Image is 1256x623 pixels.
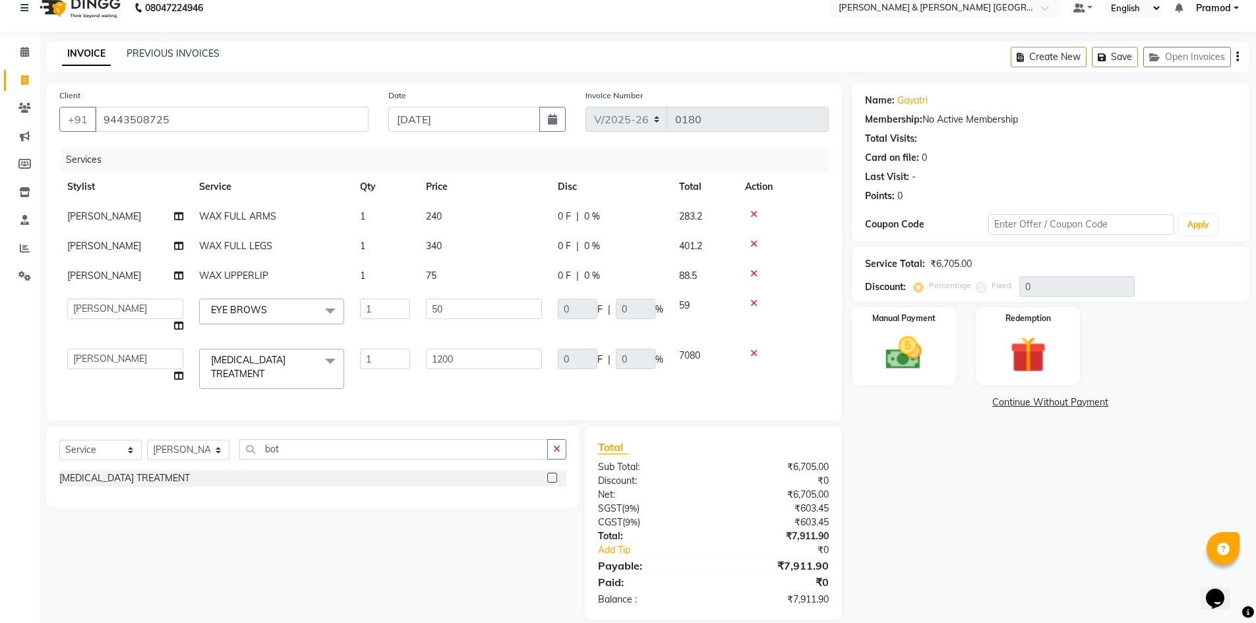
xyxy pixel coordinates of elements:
span: 0 F [558,269,571,283]
span: 283.2 [679,210,702,222]
div: ( ) [588,516,713,529]
div: Last Visit: [865,170,909,184]
div: Services [61,148,839,172]
th: Price [418,172,550,202]
a: x [264,368,270,380]
span: 401.2 [679,240,702,252]
span: | [576,269,579,283]
span: | [608,353,611,367]
div: Paid: [588,574,713,590]
span: 340 [426,240,442,252]
span: [PERSON_NAME] [67,240,141,252]
th: Qty [352,172,418,202]
th: Service [191,172,352,202]
span: % [655,303,663,316]
div: Discount: [865,280,906,294]
input: Enter Offer / Coupon Code [988,214,1174,235]
span: | [576,239,579,253]
label: Invoice Number [585,90,643,102]
th: Total [671,172,737,202]
button: Save [1092,47,1138,67]
div: ₹6,705.00 [713,460,839,474]
span: 0 % [584,239,600,253]
div: Discount: [588,474,713,488]
div: Payable: [588,558,713,574]
span: Total [598,440,628,454]
div: Net: [588,488,713,502]
span: 240 [426,210,442,222]
div: ₹7,911.90 [713,558,839,574]
div: - [912,170,916,184]
div: ₹603.45 [713,502,839,516]
label: Client [59,90,80,102]
div: Total: [588,529,713,543]
div: Service Total: [865,257,925,271]
label: Date [388,90,406,102]
label: Redemption [1005,312,1051,324]
button: Create New [1011,47,1087,67]
a: Gayatri [897,94,928,107]
span: [PERSON_NAME] [67,270,141,282]
a: PREVIOUS INVOICES [127,47,220,59]
span: 0 % [584,210,600,223]
span: [MEDICAL_DATA] TREATMENT [211,354,285,380]
span: 9% [625,517,638,527]
div: Points: [865,189,895,203]
img: _gift.svg [999,332,1058,377]
span: 88.5 [679,270,697,282]
div: ( ) [588,502,713,516]
span: | [576,210,579,223]
span: F [597,303,603,316]
span: 0 F [558,210,571,223]
a: Continue Without Payment [854,396,1247,409]
div: ₹7,911.90 [713,593,839,607]
span: 7080 [679,349,700,361]
label: Fixed [992,280,1011,291]
div: [MEDICAL_DATA] TREATMENT [59,471,190,485]
span: | [608,303,611,316]
label: Manual Payment [872,312,936,324]
span: 1 [360,210,365,222]
span: 0 % [584,269,600,283]
th: Action [737,172,829,202]
div: 0 [922,151,927,165]
a: INVOICE [62,42,111,66]
button: Apply [1180,215,1217,235]
div: ₹603.45 [713,516,839,529]
iframe: chat widget [1201,570,1243,610]
span: 75 [426,270,436,282]
div: ₹0 [713,574,839,590]
span: WAX FULL LEGS [199,240,272,252]
div: Name: [865,94,895,107]
input: Search by Name/Mobile/Email/Code [95,107,369,132]
span: 1 [360,240,365,252]
button: Open Invoices [1143,47,1231,67]
div: ₹6,705.00 [713,488,839,502]
div: Balance : [588,593,713,607]
span: % [655,353,663,367]
span: 59 [679,299,690,311]
div: Sub Total: [588,460,713,474]
div: Card on file: [865,151,919,165]
span: 0 F [558,239,571,253]
span: WAX UPPERLIP [199,270,268,282]
div: 0 [897,189,903,203]
div: Coupon Code [865,218,989,231]
div: ₹6,705.00 [930,257,972,271]
div: Total Visits: [865,132,917,146]
span: EYE BROWS [211,304,267,316]
span: WAX FULL ARMS [199,210,276,222]
span: F [597,353,603,367]
a: x [267,304,273,316]
div: ₹7,911.90 [713,529,839,543]
th: Stylist [59,172,191,202]
th: Disc [550,172,671,202]
img: _cash.svg [874,332,933,374]
div: ₹0 [734,543,839,557]
span: SGST [598,502,622,514]
div: ₹0 [713,474,839,488]
span: [PERSON_NAME] [67,210,141,222]
label: Percentage [929,280,971,291]
span: 1 [360,270,365,282]
button: +91 [59,107,96,132]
